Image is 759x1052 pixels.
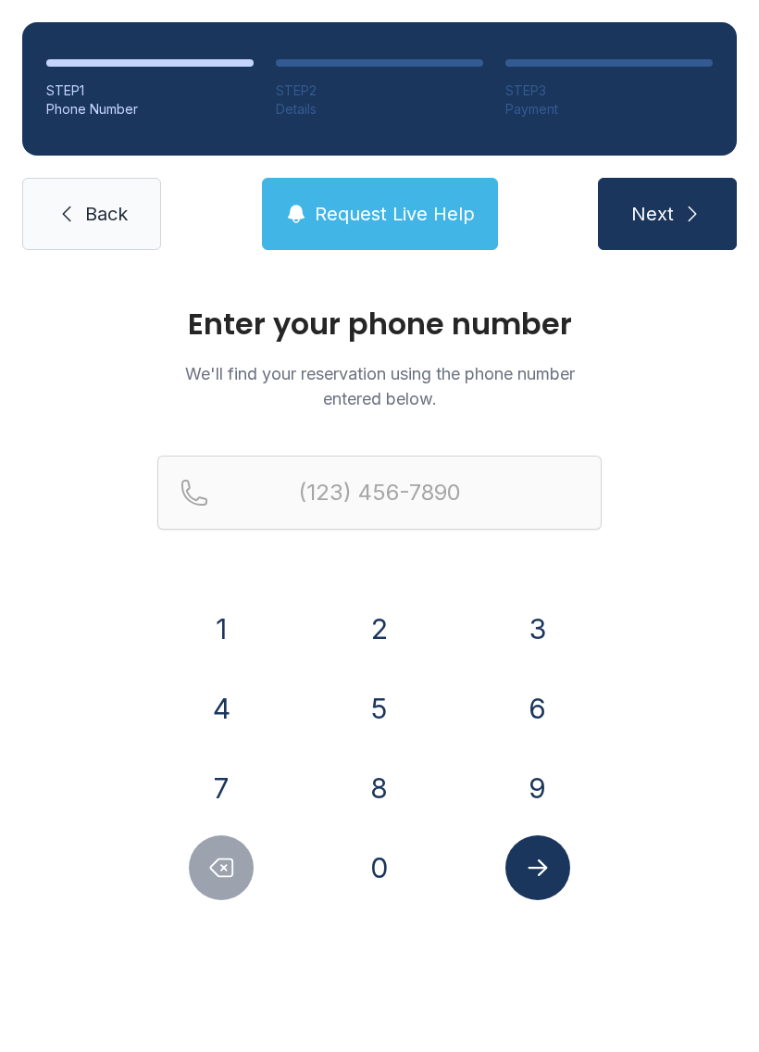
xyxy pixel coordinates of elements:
[505,596,570,661] button: 3
[189,596,254,661] button: 1
[505,835,570,900] button: Submit lookup form
[157,456,602,530] input: Reservation phone number
[347,835,412,900] button: 0
[347,676,412,741] button: 5
[276,81,483,100] div: STEP 2
[157,361,602,411] p: We'll find your reservation using the phone number entered below.
[347,756,412,820] button: 8
[46,100,254,119] div: Phone Number
[631,201,674,227] span: Next
[189,676,254,741] button: 4
[276,100,483,119] div: Details
[189,835,254,900] button: Delete number
[157,309,602,339] h1: Enter your phone number
[189,756,254,820] button: 7
[315,201,475,227] span: Request Live Help
[46,81,254,100] div: STEP 1
[505,756,570,820] button: 9
[505,81,713,100] div: STEP 3
[347,596,412,661] button: 2
[505,676,570,741] button: 6
[85,201,128,227] span: Back
[505,100,713,119] div: Payment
